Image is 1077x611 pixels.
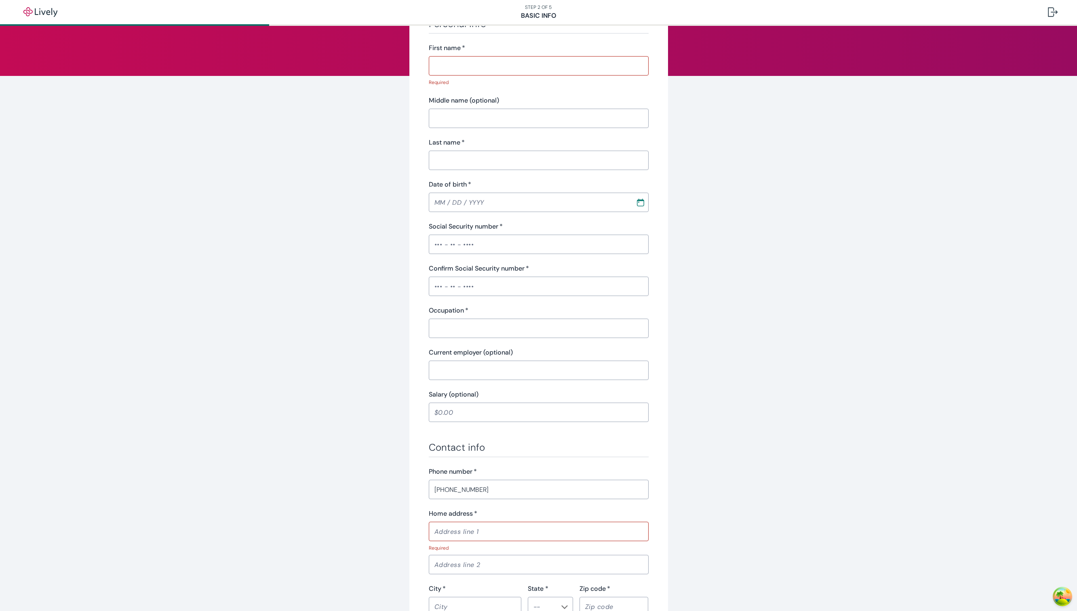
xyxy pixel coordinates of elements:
svg: Calendar [637,198,645,206]
label: Confirm Social Security number [429,264,529,273]
label: Social Security number [429,222,503,231]
label: Phone number [429,467,477,477]
button: Choose date [633,195,648,210]
input: $0.00 [429,404,649,420]
label: Current employer (optional) [429,348,513,357]
input: MM / DD / YYYY [429,194,630,210]
label: City [429,584,446,594]
label: Zip code [580,584,610,594]
p: Required [429,79,643,86]
h3: Contact info [429,441,649,454]
input: (555) 555-5555 [429,481,649,498]
svg: Chevron icon [561,604,568,610]
label: Middle name (optional) [429,96,499,105]
label: Home address [429,509,477,519]
input: Address line 1 [429,523,649,540]
img: Lively [18,7,63,17]
p: Required [429,544,643,552]
label: Salary (optional) [429,390,478,399]
label: State * [528,584,548,594]
input: Address line 2 [429,556,649,573]
input: ••• - •• - •••• [429,236,649,252]
input: ••• - •• - •••• [429,278,649,294]
label: Date of birth [429,180,471,189]
label: Last name [429,138,465,147]
label: Occupation [429,306,468,315]
button: Log out [1041,2,1064,22]
label: First name [429,43,465,53]
button: Open Tanstack query devtools [1054,588,1071,605]
button: Open [561,603,569,611]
